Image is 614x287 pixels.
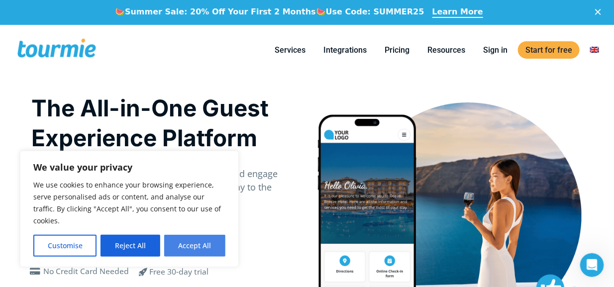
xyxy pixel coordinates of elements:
span:  [27,268,43,276]
a: Integrations [316,44,374,56]
div: No Credit Card Needed [43,266,129,278]
span:  [131,266,155,278]
b: Summer Sale: 20% Off Your First 2 Months [125,7,316,16]
button: Reject All [101,235,160,257]
div: 🍉 🍉 [115,7,424,17]
iframe: Intercom live chat [580,253,604,277]
button: Customise [33,235,97,257]
a: Resources [420,44,473,56]
a: Sign in [476,44,515,56]
a: Learn More [432,7,483,18]
a: Pricing [377,44,417,56]
b: Use Code: SUMMER25 [326,7,424,16]
div: Free 30-day trial [149,266,208,278]
a: Start for free [518,41,580,59]
p: We value your privacy [33,161,225,173]
p: We use cookies to enhance your browsing experience, serve personalised ads or content, and analys... [33,179,225,227]
div: Close [595,9,605,15]
h1: The All-in-One Guest Experience Platform [31,93,297,153]
a: Services [267,44,313,56]
button: Accept All [164,235,225,257]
